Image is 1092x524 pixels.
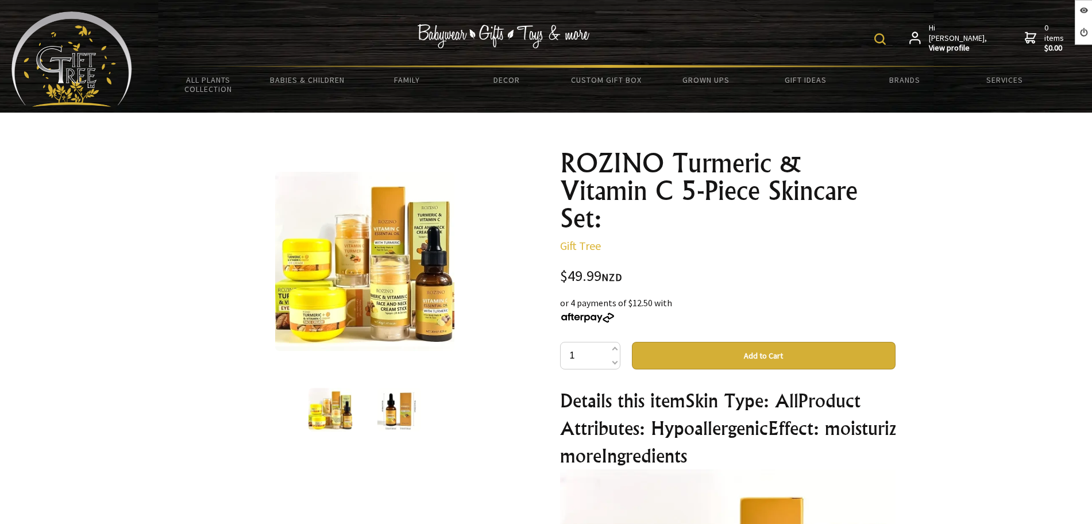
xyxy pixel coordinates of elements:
span: Hi [PERSON_NAME], [929,23,988,53]
img: Afterpay [560,313,615,323]
button: Add to Cart [632,342,896,369]
span: NZD [601,271,622,284]
img: Babywear - Gifts - Toys & more [417,24,589,48]
a: Gift Tree [560,238,601,253]
a: Grown Ups [656,68,755,92]
span: 0 items [1044,22,1066,53]
img: product search [874,33,886,45]
a: Babies & Children [258,68,357,92]
a: Hi [PERSON_NAME],View profile [909,23,988,53]
img: ROZINO Turmeric & Vitamin C 5-Piece Skincare Set: [377,388,421,431]
a: Family [357,68,457,92]
strong: $0.00 [1044,43,1066,53]
div: or 4 payments of $12.50 with [560,296,896,323]
img: Babyware - Gifts - Toys and more... [11,11,132,107]
img: ROZINO Turmeric & Vitamin C 5-Piece Skincare Set: [308,388,352,431]
a: 0 items$0.00 [1025,23,1066,53]
strong: View profile [929,43,988,53]
a: Decor [457,68,556,92]
a: Brands [855,68,955,92]
a: All Plants Collection [159,68,258,101]
div: $49.99 [560,269,896,284]
a: Custom Gift Box [557,68,656,92]
h1: ROZINO Turmeric & Vitamin C 5-Piece Skincare Set: [560,149,896,232]
a: Gift Ideas [755,68,855,92]
img: ROZINO Turmeric & Vitamin C 5-Piece Skincare Set: [275,172,454,351]
a: Services [955,68,1054,92]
